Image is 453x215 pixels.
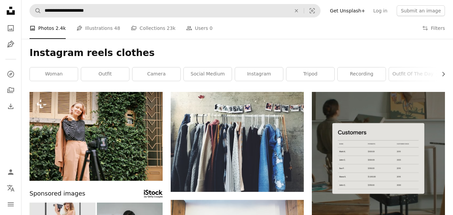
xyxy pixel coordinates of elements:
[397,5,445,16] button: Submit an image
[286,67,334,81] a: tripod
[422,17,445,39] button: Filters
[30,67,78,81] a: woman
[4,165,17,179] a: Log in / Sign up
[289,4,304,17] button: Clear
[131,17,175,39] a: Collections 23k
[184,67,232,81] a: social medium
[210,24,213,32] span: 0
[30,92,163,181] img: a woman standing in front of a green wall
[76,17,120,39] a: Illustrations 48
[235,67,283,81] a: instagram
[171,92,304,192] img: assorted-color clothes lot
[4,198,17,211] button: Menu
[4,21,17,35] a: Photos
[81,67,129,81] a: outfit
[167,24,175,32] span: 23k
[171,139,304,145] a: assorted-color clothes lot
[30,4,321,17] form: Find visuals sitewide
[4,4,17,19] a: Home — Unsplash
[30,133,163,139] a: a woman standing in front of a green wall
[4,181,17,195] button: Language
[30,47,445,59] h1: Instagram reels clothes
[326,5,369,16] a: Get Unsplash+
[186,17,213,39] a: Users 0
[30,189,85,199] span: Sponsored images
[389,67,437,81] a: outfit of the day
[4,67,17,81] a: Explore
[338,67,386,81] a: recording
[132,67,180,81] a: camera
[437,67,445,81] button: scroll list to the right
[4,84,17,97] a: Collections
[4,38,17,51] a: Illustrations
[30,4,41,17] button: Search Unsplash
[114,24,120,32] span: 48
[369,5,391,16] a: Log in
[304,4,320,17] button: Visual search
[4,100,17,113] a: Download History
